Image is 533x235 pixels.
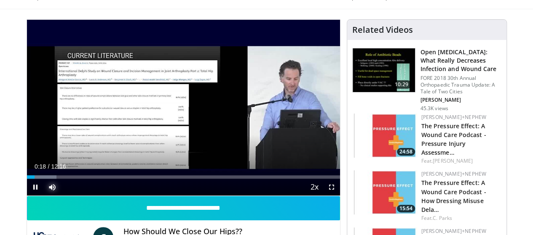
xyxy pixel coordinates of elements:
[421,227,486,235] a: [PERSON_NAME]+Nephew
[35,163,46,170] span: 0:18
[421,48,501,73] h3: Open [MEDICAL_DATA]: What Really Decreases Infection and Wound Care
[306,179,323,195] button: Playback Rate
[433,157,473,164] a: [PERSON_NAME]
[352,48,501,112] a: 10:29 Open [MEDICAL_DATA]: What Really Decreases Infection and Wound Care FORE 2018 30th Annual O...
[51,163,66,170] span: 12:16
[27,179,44,195] button: Pause
[421,97,501,103] p: [PERSON_NAME]
[354,170,417,214] a: 15:54
[421,157,500,165] div: Feat.
[397,148,415,156] span: 24:58
[354,114,417,158] a: 24:58
[323,179,340,195] button: Fullscreen
[421,170,486,177] a: [PERSON_NAME]+Nephew
[352,25,413,35] h4: Related Videos
[421,105,448,112] p: 45.3K views
[421,114,486,121] a: [PERSON_NAME]+Nephew
[421,75,501,95] p: FORE 2018 30th Annual Orthopaedic Trauma Update: A Tale of Two Cities
[354,170,417,214] img: 61e02083-5525-4adc-9284-c4ef5d0bd3c4.150x105_q85_crop-smart_upscale.jpg
[27,175,340,179] div: Progress Bar
[44,179,61,195] button: Mute
[433,214,452,222] a: C. Parks
[421,122,486,156] a: The Pressure Effect: A Wound Care Podcast - Pressure Injury Assessme…
[48,163,50,170] span: /
[397,205,415,212] span: 15:54
[354,114,417,158] img: 2a658e12-bd38-46e9-9f21-8239cc81ed40.150x105_q85_crop-smart_upscale.jpg
[353,48,415,92] img: ded7be61-cdd8-40fc-98a3-de551fea390e.150x105_q85_crop-smart_upscale.jpg
[391,80,412,89] span: 10:29
[421,214,500,222] div: Feat.
[27,20,340,196] video-js: Video Player
[421,179,486,213] a: The Pressure Effect: A Wound Care Podcast - How Dressing Misuse Dela…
